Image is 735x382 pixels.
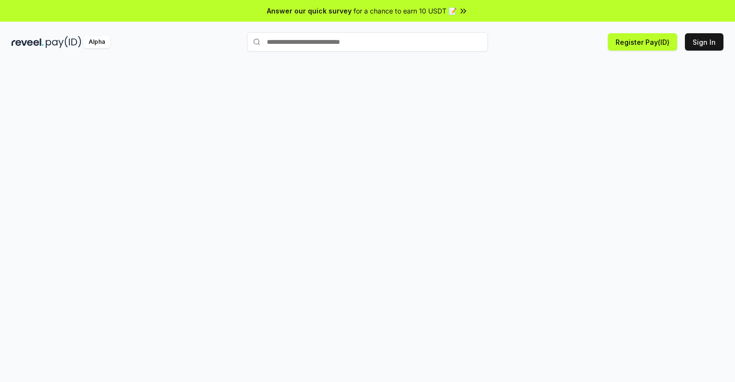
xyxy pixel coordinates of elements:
[12,36,44,48] img: reveel_dark
[354,6,457,16] span: for a chance to earn 10 USDT 📝
[46,36,81,48] img: pay_id
[267,6,352,16] span: Answer our quick survey
[685,33,723,51] button: Sign In
[608,33,677,51] button: Register Pay(ID)
[83,36,110,48] div: Alpha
